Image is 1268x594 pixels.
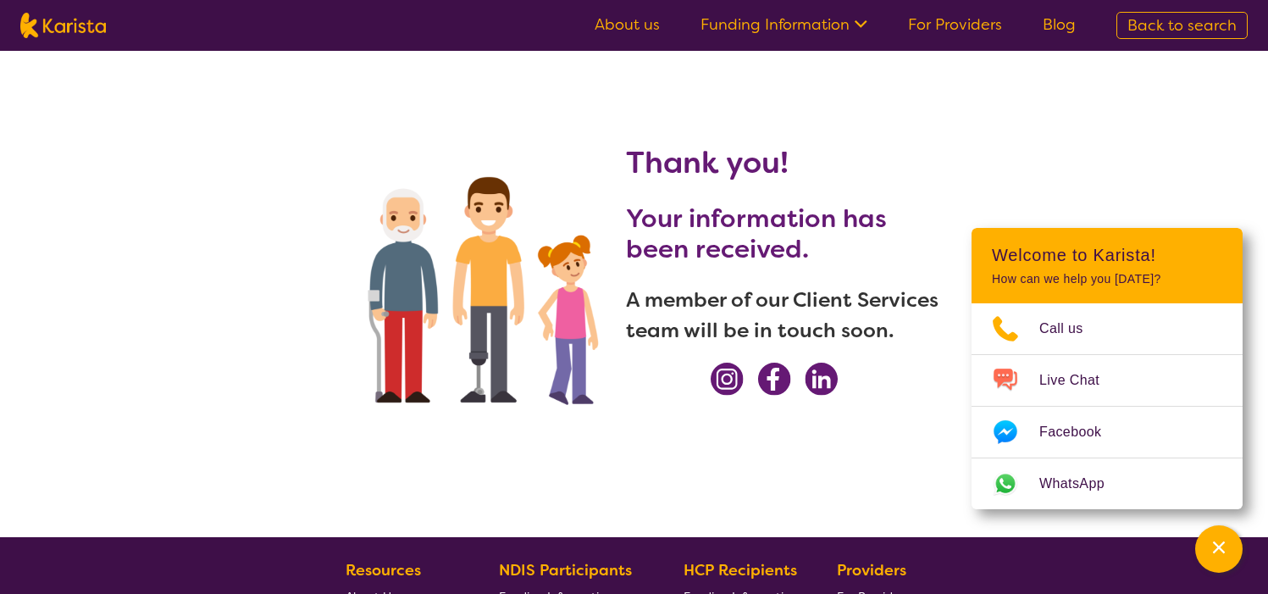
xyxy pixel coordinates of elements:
h1: Thank you! [626,142,939,183]
a: Funding Information [700,14,867,35]
h3: A member of our Client Services team will be in touch soon. [626,285,939,346]
a: Blog [1043,14,1076,35]
img: LinkedIn [805,363,838,396]
img: We can find providers [329,92,626,481]
span: Facebook [1039,419,1121,445]
button: Channel Menu [1195,525,1243,573]
b: NDIS Participants [499,560,632,580]
span: Live Chat [1039,368,1120,393]
h2: Your information has been received. [626,203,939,264]
ul: Choose channel [972,303,1243,509]
b: Providers [837,560,906,580]
a: For Providers [908,14,1002,35]
a: About us [595,14,660,35]
span: Back to search [1127,15,1237,36]
img: Instagram [711,363,744,396]
p: How can we help you [DATE]? [992,272,1222,286]
div: Channel Menu [972,228,1243,509]
span: Call us [1039,316,1104,341]
b: HCP Recipients [684,560,797,580]
a: Back to search [1116,12,1248,39]
a: Web link opens in a new tab. [972,458,1243,509]
h2: Welcome to Karista! [992,245,1222,265]
span: WhatsApp [1039,471,1125,497]
img: Karista logo [20,13,106,38]
b: Resources [346,560,421,580]
img: Facebook [757,363,791,396]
